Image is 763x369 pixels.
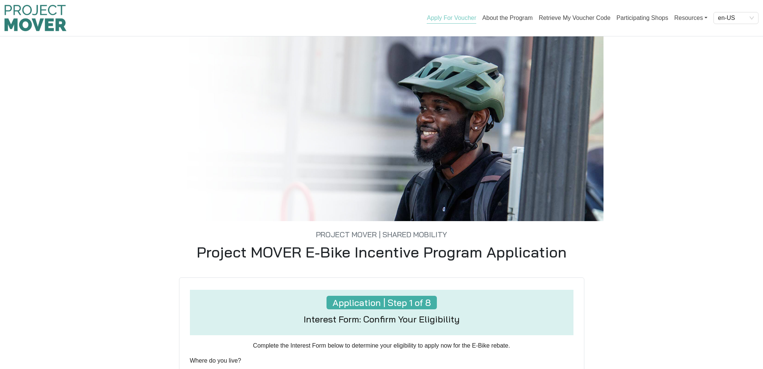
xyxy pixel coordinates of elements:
a: Apply For Voucher [427,15,476,24]
h5: Project MOVER | Shared Mobility [143,221,620,239]
a: Resources [674,11,707,26]
span: en-US [718,12,754,24]
a: About the Program [482,15,533,21]
img: Program logo [5,5,66,31]
img: Consumer0.jpg [143,36,620,221]
h1: Project MOVER E-Bike Incentive Program Application [143,243,620,261]
h4: Application | Step 1 of 8 [327,296,437,310]
h4: Interest Form: Confirm Your Eligibility [304,314,460,325]
a: Retrieve My Voucher Code [539,15,610,21]
label: Where do you live? [190,356,241,365]
a: Participating Shops [617,15,668,21]
p: Complete the Interest Form below to determine your eligibility to apply now for the E-Bike rebate. [190,341,573,350]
